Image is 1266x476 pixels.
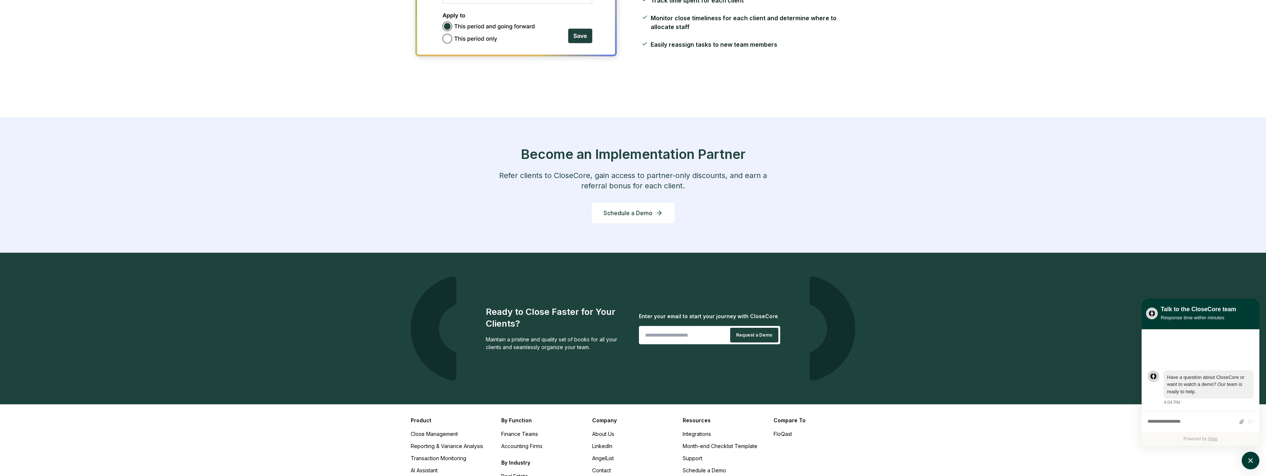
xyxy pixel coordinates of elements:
h3: Compare To [774,416,855,424]
h2: Become an Implementation Partner [492,147,774,161]
a: AngelList [592,455,614,461]
a: Close Management [411,431,458,437]
p: Refer clients to CloseCore, gain access to partner-only discounts, and earn a referral bonus for ... [492,170,774,191]
h3: By Function [501,416,583,424]
span: Monitor close timeliness for each client and determine where to allocate staff [651,14,857,31]
h3: Resources [683,416,764,424]
h3: By Industry [501,459,583,466]
span: Easily reassign tasks to new team members [651,40,777,49]
a: Transaction Monitoring [411,455,466,461]
h3: Company [592,416,674,424]
img: yblje5SQxOoZuw2TcITt_icon.png [1146,308,1158,319]
div: Response time within minutes [1161,314,1236,322]
div: atlas-ticket [1142,330,1259,446]
a: Reporting & Variance Analysis [411,443,483,449]
div: Talk to the CloseCore team [1161,305,1236,314]
div: atlas-composer [1147,415,1253,429]
img: logo [810,276,855,381]
button: atlas-launcher [1242,452,1259,469]
div: atlas-message-bubble [1164,370,1253,399]
div: atlas-window [1142,299,1259,446]
div: atlas-message [1147,370,1253,406]
div: atlas-message-text [1167,374,1250,395]
div: Maintain a pristine and quality set of books for all your clients and seamlessly organize your team. [486,335,627,351]
div: Wednesday, October 8, 4:04 PM [1164,370,1253,406]
div: Ready to Close Faster for Your Clients? [486,306,627,330]
div: atlas-message-author-avatar [1147,370,1159,382]
a: FloQast [774,431,792,437]
a: Schedule a Demo [683,467,726,473]
a: Atlas [1208,436,1218,441]
div: 4:04 PM [1164,399,1180,406]
a: AI Assistant [411,467,438,473]
a: Accounting Firms [501,443,542,449]
a: Contact [592,467,611,473]
div: Enter your email to start your journey with CloseCore [639,312,780,320]
div: Powered by [1142,432,1259,446]
a: Month-end Checklist Template [683,443,757,449]
a: Finance Teams [501,431,538,437]
h3: Product [411,416,492,424]
button: Attach files by clicking or dropping files here [1239,419,1244,425]
a: Integrations [683,431,711,437]
img: logo [411,276,456,381]
button: Schedule a Demo [592,203,675,223]
a: About Us [592,431,614,437]
button: Request a Demo [730,328,778,342]
a: Support [683,455,702,461]
a: LinkedIn [592,443,612,449]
